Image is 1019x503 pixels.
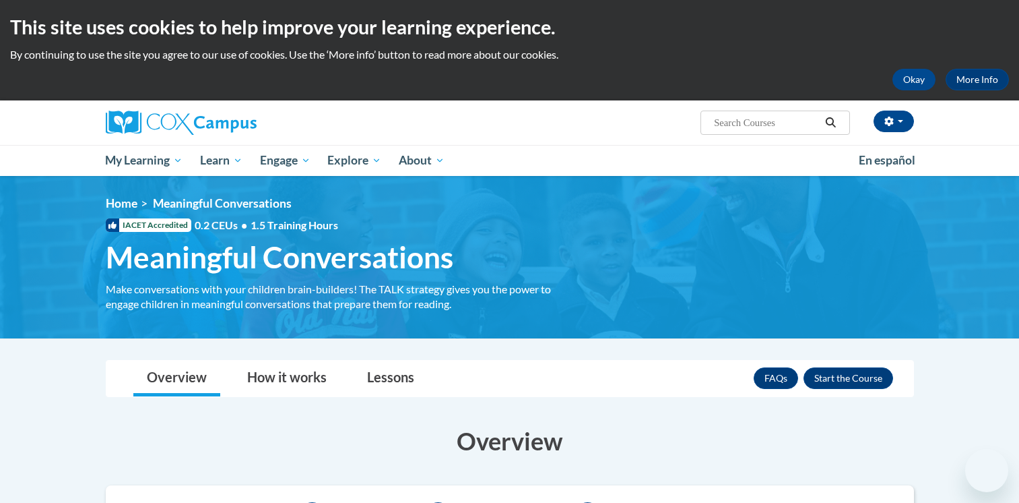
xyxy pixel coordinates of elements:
[105,152,183,169] span: My Learning
[892,69,935,90] button: Okay
[133,361,220,396] a: Overview
[260,152,310,169] span: Engage
[106,282,570,312] div: Make conversations with your children brain-builders! The TALK strategy gives you the power to en...
[106,196,137,210] a: Home
[874,111,914,132] button: Account Settings
[820,115,841,131] button: Search
[241,218,247,231] span: •
[10,47,1009,62] p: By continuing to use the site you agree to our use of cookies. Use the ‘More info’ button to read...
[106,111,257,135] img: Cox Campus
[191,145,251,176] a: Learn
[859,153,915,167] span: En español
[803,367,893,389] button: Enroll
[153,196,292,210] span: Meaningful Conversations
[86,145,934,176] div: Main menu
[327,152,381,169] span: Explore
[106,239,453,275] span: Meaningful Conversations
[106,218,191,232] span: IACET Accredited
[965,449,1008,492] iframe: Button to launch messaging window
[234,361,340,396] a: How it works
[319,145,390,176] a: Explore
[399,152,445,169] span: About
[10,13,1009,40] h2: This site uses cookies to help improve your learning experience.
[195,218,338,233] span: 0.2 CEUs
[251,145,319,176] a: Engage
[713,115,820,131] input: Search Courses
[754,367,798,389] a: FAQs
[251,218,338,231] span: 1.5 Training Hours
[106,424,914,458] h3: Overview
[106,111,362,135] a: Cox Campus
[97,145,192,176] a: My Learning
[390,145,453,176] a: About
[200,152,242,169] span: Learn
[946,69,1009,90] a: More Info
[850,146,924,175] a: En español
[354,361,428,396] a: Lessons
